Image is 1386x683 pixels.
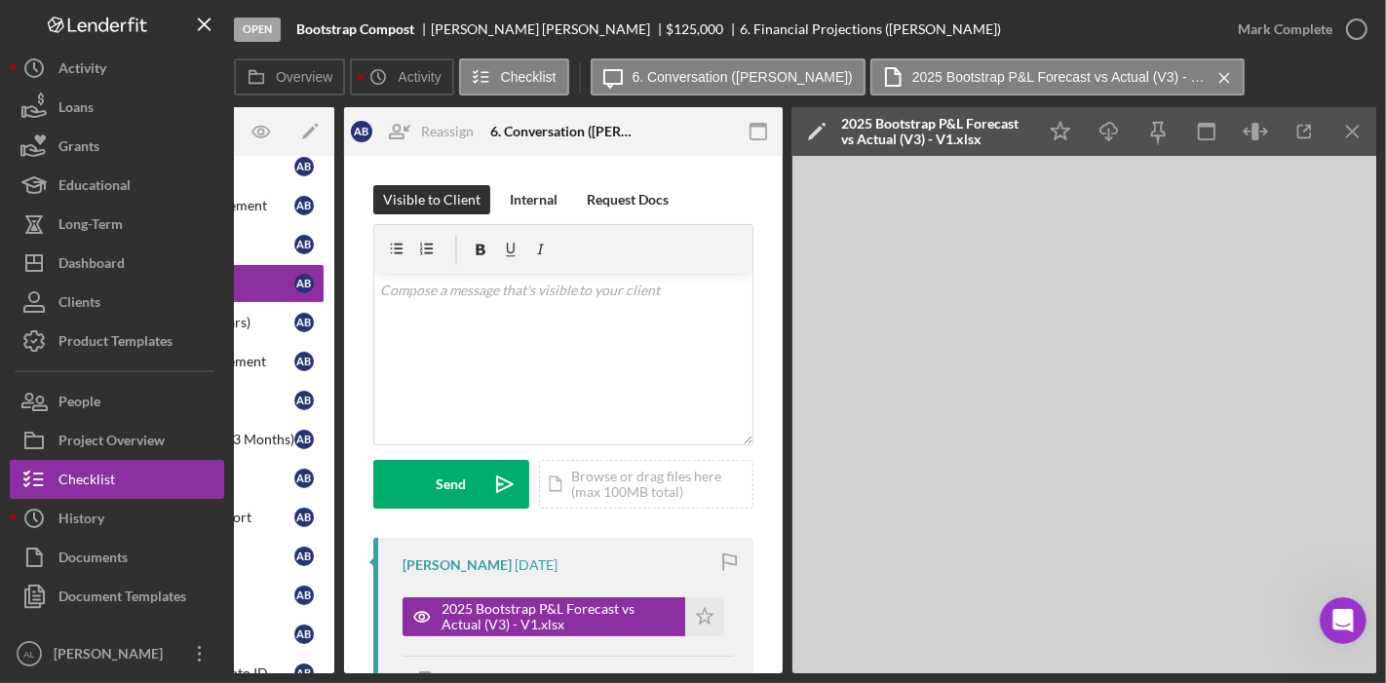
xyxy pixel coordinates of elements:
div: Request Docs [587,185,669,214]
button: AL[PERSON_NAME] [10,634,224,673]
div: A B [294,625,314,644]
div: A B [294,508,314,527]
iframe: Intercom live chat [1320,597,1367,644]
div: Documents [58,538,128,582]
div: A B [294,391,314,410]
button: History [10,499,224,538]
button: Checklist [459,58,569,95]
button: 6. Conversation ([PERSON_NAME]) [591,58,866,95]
div: History [58,499,104,543]
div: Open [234,18,281,42]
div: A B [294,586,314,605]
button: Documents [10,538,224,577]
div: Internal [510,185,558,214]
div: [PERSON_NAME] [49,634,175,678]
div: A B [294,157,314,176]
div: Mark Complete [1238,10,1332,49]
div: 2025 Bootstrap P&L Forecast vs Actual (V3) - V1.xlsx [442,601,675,632]
div: Document Templates [58,577,186,621]
time: 2025-06-16 20:47 [515,557,558,573]
div: A B [294,547,314,566]
button: 2025 Bootstrap P&L Forecast vs Actual (V3) - V1.xlsx [870,58,1245,95]
button: Internal [500,185,567,214]
iframe: Document Preview [792,156,1377,673]
text: AL [23,649,35,660]
button: Request Docs [577,185,678,214]
button: ABReassign [341,112,493,151]
div: A B [294,469,314,488]
span: $125,000 [667,20,724,37]
button: Activity [350,58,453,95]
label: Checklist [501,69,557,85]
div: Reassign [421,112,474,151]
div: A B [294,664,314,683]
div: [PERSON_NAME] [403,557,512,573]
div: 6. Conversation ([PERSON_NAME]) [490,124,636,139]
label: 2025 Bootstrap P&L Forecast vs Actual (V3) - V1.xlsx [912,69,1205,85]
button: Send [373,460,529,509]
div: Send [437,460,467,509]
b: Bootstrap Compost [296,21,414,37]
div: A B [294,196,314,215]
div: 6. Financial Projections ([PERSON_NAME]) [740,21,1001,37]
label: Activity [398,69,441,85]
div: A B [294,430,314,449]
div: A B [294,313,314,332]
div: Visible to Client [383,185,481,214]
label: Overview [276,69,332,85]
button: Document Templates [10,577,224,616]
div: A B [351,121,372,142]
button: Visible to Client [373,185,490,214]
div: A B [294,352,314,371]
div: 2025 Bootstrap P&L Forecast vs Actual (V3) - V1.xlsx [841,116,1026,147]
div: [PERSON_NAME] [PERSON_NAME] [431,21,667,37]
div: A B [294,274,314,293]
div: A B [294,235,314,254]
button: Overview [234,58,345,95]
label: 6. Conversation ([PERSON_NAME]) [633,69,853,85]
button: Mark Complete [1218,10,1376,49]
button: 2025 Bootstrap P&L Forecast vs Actual (V3) - V1.xlsx [403,597,724,636]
